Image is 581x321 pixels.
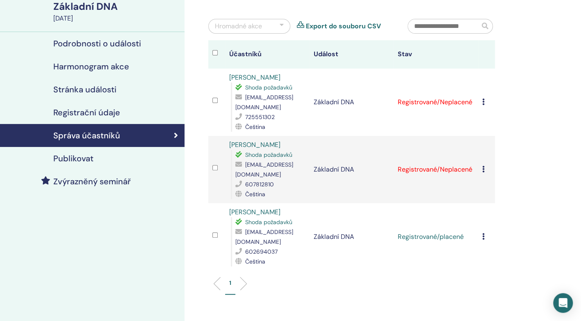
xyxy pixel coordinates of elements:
th: Účastníků [225,40,309,69]
span: Čeština [245,258,265,265]
h4: Harmonogram akce [53,62,129,71]
th: Stav [394,40,478,69]
h4: Zvýrazněný seminář [53,177,131,186]
h4: Stránka události [53,85,116,94]
span: [EMAIL_ADDRESS][DOMAIN_NAME] [235,94,293,111]
p: 1 [229,279,231,287]
a: [PERSON_NAME] [229,140,280,149]
td: Základní DNA [310,136,394,203]
span: 725551302 [245,113,275,121]
span: 602694037 [245,248,278,255]
span: 607812810 [245,181,274,188]
span: Shoda požadavků [245,218,292,226]
h4: Registrační údaje [53,108,120,117]
th: Událost [310,40,394,69]
span: Čeština [245,190,265,198]
span: [EMAIL_ADDRESS][DOMAIN_NAME] [235,161,293,178]
div: Otevřete interkomový messenger [553,293,573,313]
h4: Správa účastníků [53,131,120,140]
h4: Publikovat [53,154,93,163]
a: Export do souboru CSV [306,21,381,31]
a: [PERSON_NAME] [229,73,280,82]
span: Shoda požadavků [245,151,292,158]
a: [PERSON_NAME] [229,208,280,216]
div: [DATE] [53,14,180,23]
span: [EMAIL_ADDRESS][DOMAIN_NAME] [235,228,293,245]
span: Čeština [245,123,265,131]
td: Základní DNA [310,203,394,271]
span: Shoda požadavků [245,84,292,91]
h4: Podrobnosti o události [53,39,141,48]
div: Hromadné akce [215,21,262,31]
td: Základní DNA [310,69,394,136]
